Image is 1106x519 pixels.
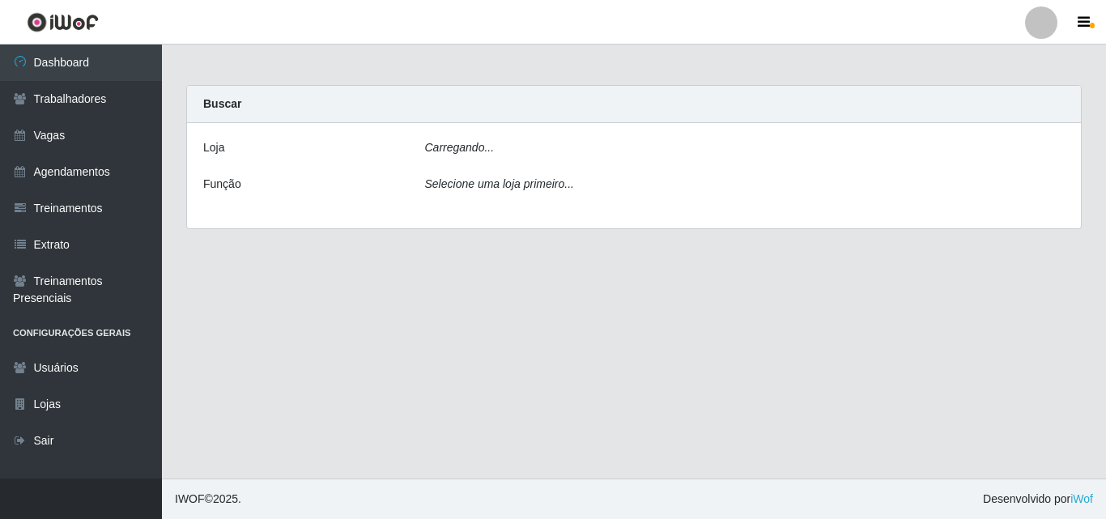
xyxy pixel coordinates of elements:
[1070,492,1093,505] a: iWof
[425,177,574,190] i: Selecione uma loja primeiro...
[27,12,99,32] img: CoreUI Logo
[203,139,224,156] label: Loja
[175,491,241,508] span: © 2025 .
[203,97,241,110] strong: Buscar
[203,176,241,193] label: Função
[983,491,1093,508] span: Desenvolvido por
[175,492,205,505] span: IWOF
[425,141,495,154] i: Carregando...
